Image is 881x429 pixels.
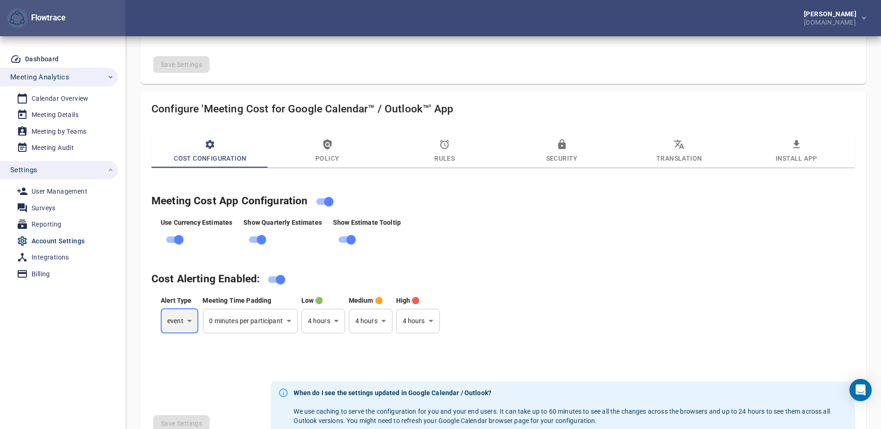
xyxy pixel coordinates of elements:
[789,8,874,28] button: [PERSON_NAME][DOMAIN_NAME]
[32,93,89,104] div: Calendar Overview
[804,11,860,17] div: [PERSON_NAME]
[32,235,85,247] div: Account Settings
[151,273,260,285] span: These settings control if and how the cost alerting is shown on the calendar, and if configured, ...
[32,109,78,121] div: Meeting Details
[32,126,86,137] div: Meeting by Teams
[274,139,380,164] span: Policy
[151,195,307,207] span: You can temporarily disabled the app here and the rest of general settings control how the app is...
[161,309,198,334] div: event
[804,17,860,26] div: [DOMAIN_NAME]
[32,142,74,154] div: Meeting Audit
[157,139,263,164] span: Cost Configuration
[396,309,440,334] div: 4 hours
[294,388,848,397] strong: When do I see the settings updated in Google Calendar / Outlook?
[301,297,323,304] span: If meeting time [(time + buffer) * participants] estimate exceeds this value, show the estimate w...
[849,379,872,401] div: Open Intercom Messenger
[301,309,345,334] div: 4 hours
[10,11,25,26] img: Flowtrace
[10,164,37,176] span: Settings
[7,8,27,28] button: Flowtrace
[396,297,420,304] span: If meeting time [(time + buffer) * participants] estimate exceeds this value, show the estimate w...
[27,13,65,24] div: Flowtrace
[349,309,392,334] div: 4 hours
[243,218,322,226] span: Show estimate of cost for recurring meetings when creating new meeting and when the recurrence ru...
[7,8,65,28] div: Flowtrace
[743,139,849,164] span: Install App
[333,218,401,226] span: User can hover over the cost estimate and see the details how the estimate was created. Only avai...
[626,139,732,164] span: Translation
[392,139,497,164] span: Rules
[349,297,383,304] span: If meeting time [(time + buffer) * participants] estimate exceeds this value, show the estimate w...
[161,218,232,226] span: You can choose to show currency based estimate, or by disabling this, show time cost estimate ins...
[151,103,855,115] h4: Configure 'Meeting Cost for Google Calendar™ / Outlook™' App
[509,139,615,164] span: Security
[32,252,69,263] div: Integrations
[32,219,62,230] div: Reporting
[161,297,191,304] span: You can choose to show the alert based on individual event, or based on recurring event time esti...
[32,186,87,197] div: User Management
[32,268,50,280] div: Billing
[25,53,59,65] div: Dashboard
[203,309,298,334] div: 0 minutes per participant
[32,202,56,214] div: Surveys
[10,71,69,83] span: Meeting Analytics
[294,384,848,429] div: We use caching to serve the configuration for you and your end users. It can take up to 60 minute...
[203,297,272,304] span: This setting adds selected amount of minutes to every meeting participation. I.e. 10 minute setti...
